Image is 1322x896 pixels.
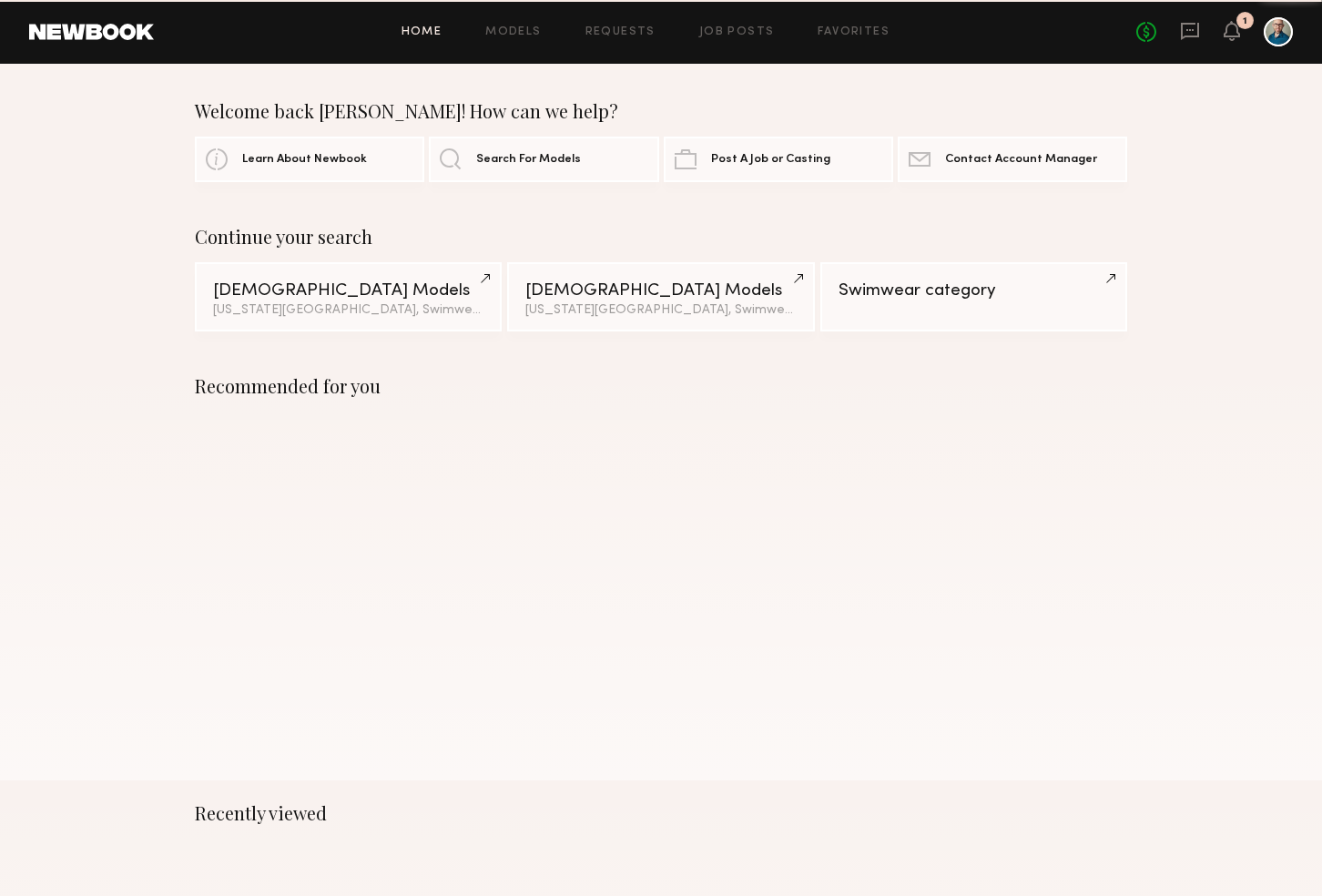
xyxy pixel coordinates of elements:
div: Recommended for you [195,375,1127,397]
a: Swimwear category [820,262,1127,331]
a: Job Posts [699,26,775,38]
span: Learn About Newbook [242,154,367,166]
a: Home [402,26,442,38]
div: Welcome back [PERSON_NAME]! How can we help? [195,100,1127,122]
span: Post A Job or Casting [711,154,830,166]
div: [DEMOGRAPHIC_DATA] Models [213,282,483,300]
a: Learn About Newbook [195,137,424,182]
span: Search For Models [476,154,581,166]
a: Favorites [818,26,890,38]
div: [US_STATE][GEOGRAPHIC_DATA], Swimwear category [525,304,796,317]
a: Search For Models [429,137,658,182]
a: Contact Account Manager [898,137,1127,182]
a: Requests [585,26,656,38]
a: [DEMOGRAPHIC_DATA] Models[US_STATE][GEOGRAPHIC_DATA], Swimwear category [195,262,502,331]
div: Swimwear category [839,282,1109,300]
a: [DEMOGRAPHIC_DATA] Models[US_STATE][GEOGRAPHIC_DATA], Swimwear category [507,262,814,331]
span: Contact Account Manager [945,154,1097,166]
div: Continue your search [195,226,1127,248]
a: J [1264,17,1293,46]
div: [DEMOGRAPHIC_DATA] Models [525,282,796,300]
div: [US_STATE][GEOGRAPHIC_DATA], Swimwear category [213,304,483,317]
a: Models [485,26,541,38]
a: Post A Job or Casting [664,137,893,182]
div: Recently viewed [195,802,1127,824]
div: 1 [1243,16,1247,26]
